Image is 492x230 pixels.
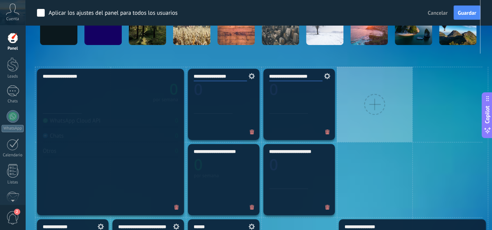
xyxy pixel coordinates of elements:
span: Cancelar [428,9,448,16]
div: Aplicar los ajustes del panel para todos los usuarios [49,9,178,17]
span: Cuenta [6,17,19,22]
span: Guardar [458,10,476,16]
div: Chats [2,99,24,104]
button: Guardar [453,5,480,20]
div: WhatsApp [2,125,24,132]
div: Listas [2,180,24,185]
div: Panel [2,46,24,51]
span: Copilot [483,105,491,123]
button: Cancelar [425,7,451,19]
div: Leads [2,74,24,79]
div: Calendario [2,153,24,158]
span: 2 [14,209,20,215]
